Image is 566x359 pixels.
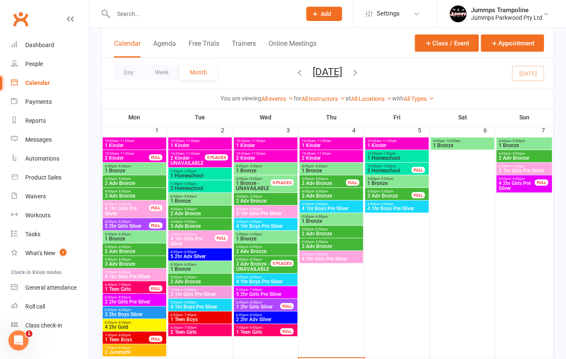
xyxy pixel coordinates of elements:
span: - 5:00pm [248,177,262,181]
span: 4:00pm [236,207,296,211]
span: 4 1hr Boys Pre Silver [367,206,427,211]
span: - 5:00pm [117,164,131,168]
div: FULL [280,328,294,335]
span: 1 [26,330,32,337]
span: 5:00pm [301,227,361,231]
span: 1 Bronze [170,267,230,272]
th: Mon [102,108,167,126]
div: FULL [412,192,425,198]
span: 4:00pm [367,177,427,181]
span: - 11:00am [184,152,200,156]
div: People [25,61,43,67]
span: - 5:00pm [511,139,525,143]
span: 4:00pm [301,202,361,206]
span: 1 Kinder [236,143,296,148]
span: 4:00pm [104,202,149,206]
span: - 5:00pm [248,195,262,198]
strong: You are viewing [221,95,262,102]
span: 6:00pm [170,313,230,317]
span: - 8:00pm [248,301,262,304]
th: Wed [233,108,299,126]
div: 0 PLACES [205,154,228,161]
a: All Instructors [302,95,346,102]
span: 1 Bronze [236,236,296,241]
div: 0 PLACES [271,179,294,186]
div: Waivers [25,193,46,200]
span: 4:00pm [301,190,361,193]
span: 5:00pm [236,275,296,279]
span: 5:00pm [104,270,165,274]
div: Dashboard [25,42,54,48]
span: - 5:00pm [183,207,197,211]
a: All Types [404,95,435,102]
a: Dashboard [11,36,89,55]
button: Free Trials [189,40,219,58]
span: 1 Bronze [170,198,230,203]
span: - 6:00pm [511,177,525,181]
span: 2 2hr Girls Pre Silver [104,299,165,304]
div: 6 [484,123,495,137]
span: 2 Adv Bronze [236,198,296,203]
div: FULL [149,336,162,342]
span: 5:00pm [104,232,165,236]
span: 4 1hr Boys Pre Silver [170,304,230,309]
span: - 6:00pm [314,227,328,231]
div: FULL [149,222,162,229]
span: 2 Adv Bronze [301,181,346,186]
span: 1 Bronze [301,219,361,224]
a: Calendar [11,74,89,92]
span: 2 Adv Bronze [104,181,165,186]
span: - 1:00pm [382,152,396,156]
span: 2 Adv Bronze [170,279,230,284]
a: Payments [11,92,89,111]
button: Day [113,65,144,80]
span: 3 Adv Bronze [104,193,165,198]
span: 4:00pm [170,232,215,236]
a: Waivers [11,187,89,206]
span: 2 Adv Bronze [367,193,412,198]
span: - 1:00pm [382,164,396,168]
span: 1 Teen Boys [170,317,230,322]
div: Calendar [25,79,50,86]
span: 3 2hr Boys Silver [104,312,165,317]
button: Appointment [481,34,544,52]
span: - 11:00am [381,139,397,143]
div: FULL [535,179,548,186]
span: 5:00pm [170,263,230,267]
span: 10:00am [301,152,361,156]
a: Class kiosk mode [11,316,89,335]
span: - 11:00am [316,139,331,143]
a: Tasks [11,225,89,244]
span: 4:00pm [104,220,149,224]
span: - 7:00pm [117,283,131,287]
span: 3 Adv Bronze [301,193,361,198]
strong: with [393,95,404,102]
a: Messages [11,130,89,149]
span: 2 Kinder - [170,155,192,161]
span: - 6:00pm [183,263,197,267]
a: Workouts [11,206,89,225]
button: Agenda [153,40,176,58]
span: 6:00pm [236,301,281,304]
span: 10:00am [170,139,230,143]
span: 5:00pm [170,288,230,292]
div: Payments [25,98,52,105]
span: 4:00pm [367,202,427,206]
span: - 5:00pm [314,202,328,206]
a: People [11,55,89,74]
span: - 5:00pm [248,207,262,211]
span: 4:00pm [170,220,230,224]
span: 5:00pm [236,258,281,261]
button: [DATE] [313,66,343,78]
img: thumb_image1698795904.png [450,5,467,22]
a: What's New1 [11,244,89,263]
span: 3 1hr Girls Pre Silver [170,292,230,297]
span: 1 Homeschool [170,173,230,178]
span: 1 Bronze [104,168,165,173]
span: - 5:00pm [117,202,131,206]
div: Jummps Parkwood Pty Ltd [471,14,542,21]
span: 4 2hr Gold [104,325,165,330]
button: Calendar [114,40,141,58]
span: UNAVAILABLE [236,261,281,272]
button: Month [179,65,218,80]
